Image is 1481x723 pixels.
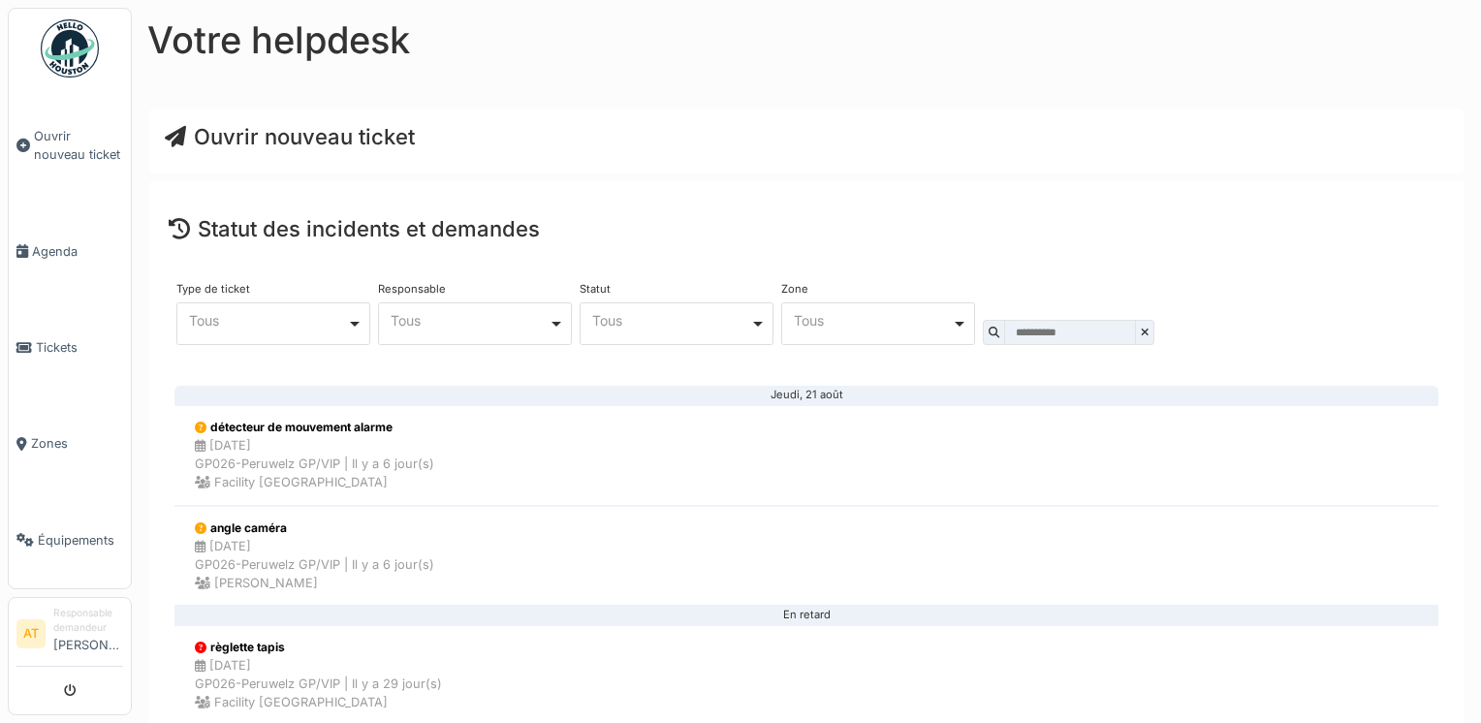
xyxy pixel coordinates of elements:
[794,315,952,326] div: Tous
[165,124,415,149] a: Ouvrir nouveau ticket
[174,405,1438,506] a: détecteur de mouvement alarme [DATE]GP026-Peruwelz GP/VIP | Il y a 6 jour(s) Facility [GEOGRAPHIC...
[195,639,442,656] div: règlette tapis
[31,434,123,453] span: Zones
[36,338,123,357] span: Tickets
[189,315,347,326] div: Tous
[195,656,442,712] div: [DATE] GP026-Peruwelz GP/VIP | Il y a 29 jour(s) Facility [GEOGRAPHIC_DATA]
[38,531,123,550] span: Équipements
[195,519,434,537] div: angle caméra
[34,127,123,164] span: Ouvrir nouveau ticket
[53,606,123,636] div: Responsable demandeur
[195,419,434,436] div: détecteur de mouvement alarme
[16,606,123,667] a: AT Responsable demandeur[PERSON_NAME]
[9,492,131,588] a: Équipements
[9,204,131,299] a: Agenda
[174,506,1438,607] a: angle caméra [DATE]GP026-Peruwelz GP/VIP | Il y a 6 jour(s) [PERSON_NAME]
[195,436,434,492] div: [DATE] GP026-Peruwelz GP/VIP | Il y a 6 jour(s) Facility [GEOGRAPHIC_DATA]
[195,537,434,593] div: [DATE] GP026-Peruwelz GP/VIP | Il y a 6 jour(s) [PERSON_NAME]
[391,315,549,326] div: Tous
[592,315,750,326] div: Tous
[176,284,250,295] label: Type de ticket
[190,394,1423,396] div: Jeudi, 21 août
[9,299,131,395] a: Tickets
[580,284,611,295] label: Statut
[781,284,808,295] label: Zone
[41,19,99,78] img: Badge_color-CXgf-gQk.svg
[32,242,123,261] span: Agenda
[169,216,1444,241] h4: Statut des incidents et demandes
[9,88,131,204] a: Ouvrir nouveau ticket
[16,619,46,648] li: AT
[378,284,446,295] label: Responsable
[190,614,1423,616] div: En retard
[53,606,123,662] li: [PERSON_NAME]
[9,395,131,491] a: Zones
